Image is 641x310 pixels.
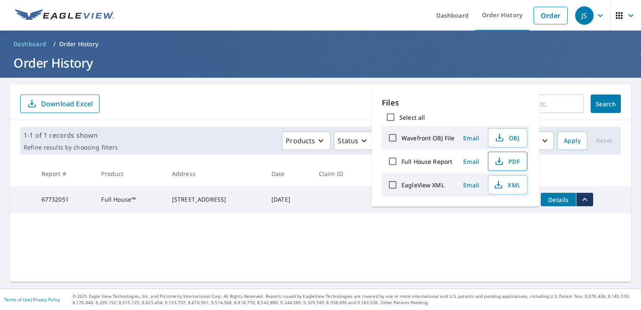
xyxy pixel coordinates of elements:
[59,40,99,48] p: Order History
[94,161,165,186] th: Product
[35,161,95,186] th: Report #
[576,193,593,206] button: filesDropdownBtn-67732051
[493,156,520,166] span: PDF
[597,100,614,108] span: Search
[564,136,581,146] span: Apply
[591,95,621,113] button: Search
[53,39,56,49] li: /
[35,186,95,213] td: 67732051
[461,181,481,189] span: Email
[73,293,637,306] p: © 2025 Eagle View Technologies, Inc. and Pictometry International Corp. All Rights Reserved. Repo...
[312,161,367,186] th: Claim ID
[4,297,60,302] p: |
[367,161,421,186] th: Delivery
[172,195,258,204] div: [STREET_ADDRESS]
[367,186,421,213] td: Regular
[33,297,60,302] a: Privacy Policy
[401,134,454,142] label: Wavefront OBJ File
[575,6,594,25] div: JS
[382,97,529,108] p: Files
[401,158,452,166] label: Full House Report
[15,9,114,22] img: EV Logo
[265,186,312,213] td: [DATE]
[10,54,631,71] h1: Order History
[265,161,312,186] th: Date
[13,40,47,48] span: Dashboard
[338,136,358,146] p: Status
[488,128,527,147] button: OBJ
[458,155,485,168] button: Email
[282,131,331,150] button: Products
[557,131,587,150] button: Apply
[493,133,520,143] span: OBJ
[10,37,50,51] a: Dashboard
[165,161,265,186] th: Address
[94,186,165,213] td: Full House™
[10,37,631,51] nav: breadcrumb
[458,131,485,144] button: Email
[541,193,576,206] button: detailsBtn-67732051
[23,130,118,140] p: 1-1 of 1 records shown
[493,180,520,190] span: XML
[334,131,374,150] button: Status
[488,175,527,194] button: XML
[20,95,99,113] button: Download Excel
[461,134,481,142] span: Email
[461,158,481,166] span: Email
[546,196,571,204] span: Details
[488,152,527,171] button: PDF
[286,136,315,146] p: Products
[458,179,485,192] button: Email
[23,144,118,151] p: Refine results by choosing filters
[534,7,568,24] a: Order
[399,113,425,121] label: Select all
[41,99,93,108] p: Download Excel
[4,297,30,302] a: Terms of Use
[401,181,444,189] label: EagleView XML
